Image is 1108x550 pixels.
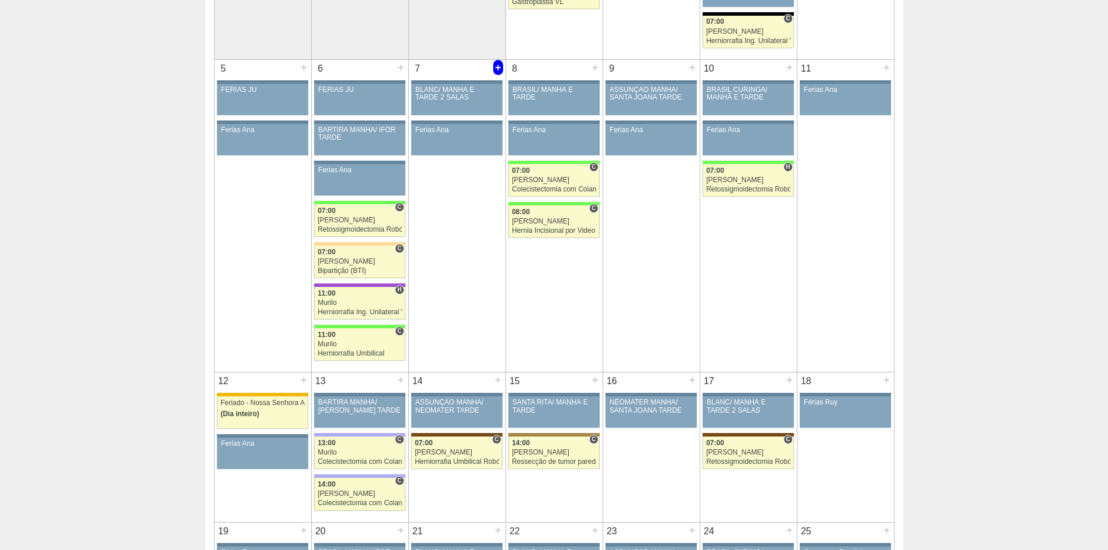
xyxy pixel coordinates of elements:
[318,331,336,339] span: 11:00
[314,437,405,469] a: C 13:00 Murilo Colecistectomia com Colangiografia VL
[804,86,887,94] div: Ferias Ana
[506,523,524,540] div: 22
[318,267,402,275] div: Bipartição (BTI)
[589,204,598,213] span: Consultório
[395,285,404,294] span: Hospital
[215,60,233,77] div: 5
[506,372,524,390] div: 15
[783,14,792,23] span: Consultório
[610,399,693,414] div: NEOMATER MANHÃ/ SANTA JOANA TARDE
[508,393,599,396] div: Key: Aviso
[409,372,427,390] div: 14
[783,162,792,172] span: Hospital
[318,217,402,224] div: [PERSON_NAME]
[314,120,405,124] div: Key: Aviso
[512,399,596,414] div: SANTA RITA/ MANHÃ E TARDE
[706,166,724,175] span: 07:00
[318,350,402,357] div: Herniorrafia Umbilical
[492,435,501,444] span: Consultório
[318,499,402,507] div: Colecistectomia com Colangiografia VL
[605,393,696,396] div: Key: Aviso
[217,434,308,438] div: Key: Aviso
[314,124,405,155] a: BARTIRA MANHÃ/ IFOR TARDE
[217,396,308,429] a: Feriado - Nossa Senhora Aparecida (Dia inteiro)
[314,164,405,196] a: Ferias Ana
[703,437,793,469] a: C 07:00 [PERSON_NAME] Retossigmoidectomia Robótica
[318,207,336,215] span: 07:00
[508,161,599,164] div: Key: Brasil
[314,287,405,320] a: H 11:00 Murilo Herniorrafia Ing. Unilateral VL
[314,204,405,237] a: C 07:00 [PERSON_NAME] Retossigmoidectomia Robótica
[396,523,406,538] div: +
[318,480,336,488] span: 14:00
[605,124,696,155] a: Ferias Ana
[318,166,401,174] div: Ferias Ana
[605,80,696,84] div: Key: Aviso
[797,523,815,540] div: 25
[395,244,404,253] span: Consultório
[783,435,792,444] span: Consultório
[299,523,309,538] div: +
[590,372,600,388] div: +
[409,60,427,77] div: 7
[411,396,502,428] a: ASSUNÇÃO MANHÃ/ NEOMATER TARDE
[314,543,405,547] div: Key: Aviso
[415,458,499,466] div: Herniorrafia Umbilical Robótica
[411,124,502,155] a: Ferias Ana
[603,523,621,540] div: 23
[220,399,305,407] div: Feriado - Nossa Senhora Aparecida
[703,393,793,396] div: Key: Aviso
[882,60,892,75] div: +
[603,372,621,390] div: 16
[605,84,696,115] a: ASSUNÇÃO MANHÃ/ SANTA JOANA TARDE
[318,439,336,447] span: 13:00
[318,289,336,297] span: 11:00
[707,399,790,414] div: BLANC/ MANHÃ E TARDE 2 SALAS
[512,227,596,235] div: Hernia Incisional por Video
[318,86,401,94] div: FERIAS JU
[314,433,405,437] div: Key: Christóvão da Gama
[512,186,596,193] div: Colecistectomia com Colangiografia VL
[508,437,599,469] a: C 14:00 [PERSON_NAME] Ressecção de tumor parede abdominal pélvica
[589,435,598,444] span: Consultório
[312,523,330,540] div: 20
[706,439,724,447] span: 07:00
[703,80,793,84] div: Key: Aviso
[396,372,406,388] div: +
[318,258,402,265] div: [PERSON_NAME]
[703,433,793,437] div: Key: Santa Joana
[415,449,499,456] div: [PERSON_NAME]
[512,439,530,447] span: 14:00
[785,523,795,538] div: +
[687,372,697,388] div: +
[318,126,401,141] div: BARTIRA MANHÃ/ IFOR TARDE
[589,162,598,172] span: Consultório
[703,12,793,16] div: Key: Blanc
[312,372,330,390] div: 13
[215,372,233,390] div: 12
[512,458,596,466] div: Ressecção de tumor parede abdominal pélvica
[411,393,502,396] div: Key: Aviso
[318,490,402,498] div: [PERSON_NAME]
[800,396,890,428] a: Férias Ruy
[221,86,304,94] div: FERIAS JU
[706,37,790,45] div: Herniorrafia Ing. Unilateral VL
[314,201,405,204] div: Key: Brasil
[314,283,405,287] div: Key: IFOR
[508,543,599,547] div: Key: Aviso
[882,523,892,538] div: +
[217,393,308,396] div: Key: Feriado
[703,543,793,547] div: Key: Aviso
[215,523,233,540] div: 19
[512,449,596,456] div: [PERSON_NAME]
[590,60,600,75] div: +
[703,84,793,115] a: BRASIL CURINGA/ MANHÃ E TARDE
[706,449,790,456] div: [PERSON_NAME]
[605,543,696,547] div: Key: Aviso
[493,372,503,388] div: +
[314,396,405,428] a: BARTIRA MANHÃ/ [PERSON_NAME] TARDE
[411,120,502,124] div: Key: Aviso
[800,84,890,115] a: Ferias Ana
[318,340,402,348] div: Murilo
[804,399,887,406] div: Férias Ruy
